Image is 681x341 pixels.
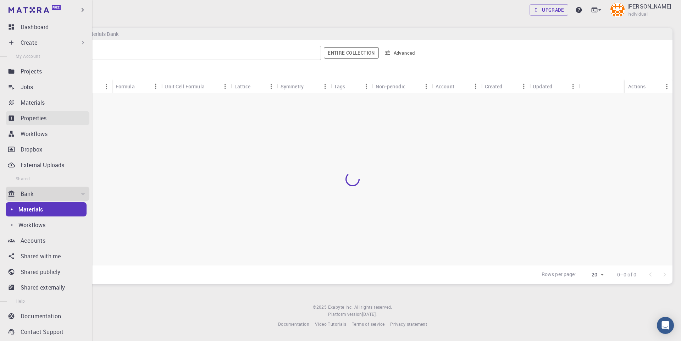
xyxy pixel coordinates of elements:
[661,81,672,92] button: Menu
[324,47,378,59] button: Entire collection
[345,81,356,92] button: Sort
[21,328,63,336] p: Contact Support
[352,321,384,328] a: Terms of service
[161,79,231,93] div: Unit Cell Formula
[627,2,671,11] p: [PERSON_NAME]
[21,67,42,76] p: Projects
[454,81,466,92] button: Sort
[6,280,89,295] a: Shared externally
[21,145,42,154] p: Dropbox
[354,304,392,311] span: All rights reserved.
[21,283,65,292] p: Shared externally
[328,304,353,310] span: Exabyte Inc.
[362,311,377,318] a: [DATE].
[220,81,231,92] button: Menu
[112,79,161,93] div: Formula
[518,81,529,92] button: Menu
[382,47,419,59] button: Advanced
[352,321,384,327] span: Terms of service
[9,7,49,13] img: logo
[6,158,89,172] a: External Uploads
[278,321,309,328] a: Documentation
[165,79,205,93] div: Unit Cell Formula
[390,321,427,328] a: Privacy statement
[21,312,61,320] p: Documentation
[503,81,514,92] button: Sort
[21,114,47,122] p: Properties
[6,111,89,125] a: Properties
[6,218,87,232] a: Workflows
[6,249,89,263] a: Shared with me
[481,79,530,93] div: Created
[436,79,454,93] div: Account
[313,304,328,311] span: © 2025
[205,81,216,92] button: Sort
[16,176,30,181] span: Shared
[6,35,89,50] div: Create
[6,127,89,141] a: Workflows
[617,271,636,278] p: 0–0 of 0
[13,5,39,11] span: Support
[101,81,112,92] button: Menu
[610,3,625,17] img: Griselda Garcia
[372,79,432,93] div: Non-periodic
[234,79,250,93] div: Lattice
[319,81,331,92] button: Menu
[567,81,579,92] button: Menu
[328,311,362,318] span: Platform version
[6,20,89,34] a: Dashboard
[405,81,417,92] button: Sort
[625,79,672,93] div: Actions
[485,79,503,93] div: Created
[6,309,89,323] a: Documentation
[150,81,161,92] button: Menu
[21,130,48,138] p: Workflows
[21,236,45,245] p: Accounts
[278,321,309,327] span: Documentation
[6,95,89,110] a: Materials
[552,81,564,92] button: Sort
[421,81,432,92] button: Menu
[530,4,568,16] a: Upgrade
[6,202,87,216] a: Materials
[16,53,40,59] span: My Account
[542,271,576,279] p: Rows per page:
[18,205,43,214] p: Materials
[6,80,89,94] a: Jobs
[628,79,646,93] div: Actions
[627,11,648,18] span: Individual
[376,79,405,93] div: Non-periodic
[231,79,277,93] div: Lattice
[21,268,60,276] p: Shared publicly
[6,265,89,279] a: Shared publicly
[281,79,304,93] div: Symmetry
[470,81,481,92] button: Menu
[315,321,346,328] a: Video Tutorials
[135,81,146,92] button: Sort
[18,221,45,229] p: Workflows
[324,47,378,59] span: Filter throughout whole library including sets (folders)
[533,79,552,93] div: Updated
[116,79,135,93] div: Formula
[362,311,377,317] span: [DATE] .
[334,79,345,93] div: Tags
[6,64,89,78] a: Projects
[6,325,89,339] a: Contact Support
[81,30,118,38] h6: Materials Bank
[331,79,372,93] div: Tags
[21,38,37,47] p: Create
[6,233,89,248] a: Accounts
[16,298,25,304] span: Help
[328,304,353,311] a: Exabyte Inc.
[6,187,89,201] div: Bank
[21,83,33,91] p: Jobs
[315,321,346,327] span: Video Tutorials
[250,81,262,92] button: Sort
[361,81,372,92] button: Menu
[657,317,674,334] div: Open Intercom Messenger
[277,79,331,93] div: Symmetry
[21,98,45,107] p: Materials
[390,321,427,327] span: Privacy statement
[6,142,89,156] a: Dropbox
[21,252,61,260] p: Shared with me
